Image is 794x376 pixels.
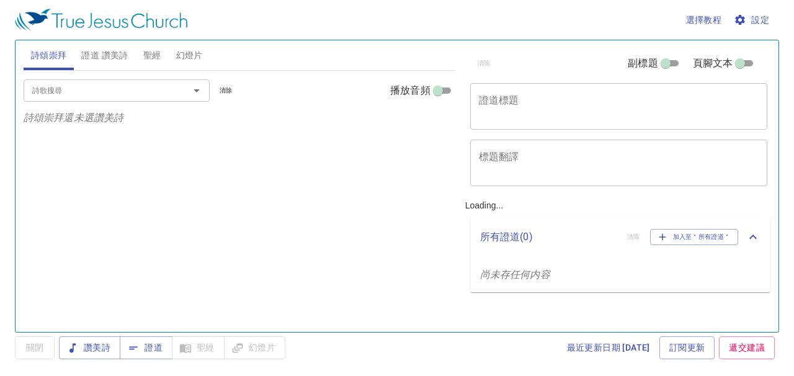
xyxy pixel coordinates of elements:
span: 遞交建議 [729,340,765,356]
span: 讚美詩 [69,340,110,356]
a: 最近更新日期 [DATE] [562,336,655,359]
div: 所有證道(0)清除加入至＂所有證道＂ [470,217,771,257]
span: 最近更新日期 [DATE] [567,340,650,356]
i: 詩頌崇拜還未選讚美詩 [24,112,124,123]
span: 播放音頻 [390,83,430,98]
button: 讚美詩 [59,336,120,359]
span: 設定 [736,12,769,28]
div: Loading... [460,35,776,327]
span: 證道 [130,340,163,356]
button: 設定 [731,9,774,32]
span: 證道 讚美詩 [81,48,128,63]
a: 遞交建議 [719,336,775,359]
span: 頁腳文本 [693,56,733,71]
span: 詩頌崇拜 [31,48,67,63]
a: 訂閱更新 [659,336,715,359]
span: 幻燈片 [176,48,203,63]
span: 加入至＂所有證道＂ [658,231,731,243]
span: 選擇教程 [686,12,722,28]
button: Open [188,82,205,99]
span: 訂閱更新 [669,340,705,356]
span: 副標題 [628,56,658,71]
img: True Jesus Church [15,9,187,31]
i: 尚未存任何内容 [480,269,550,280]
button: 選擇教程 [681,9,727,32]
button: 證道 [120,336,172,359]
span: 清除 [220,85,233,96]
button: 加入至＂所有證道＂ [650,229,739,245]
button: 清除 [212,83,240,98]
p: 所有證道 ( 0 ) [480,230,617,244]
span: 聖經 [143,48,161,63]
